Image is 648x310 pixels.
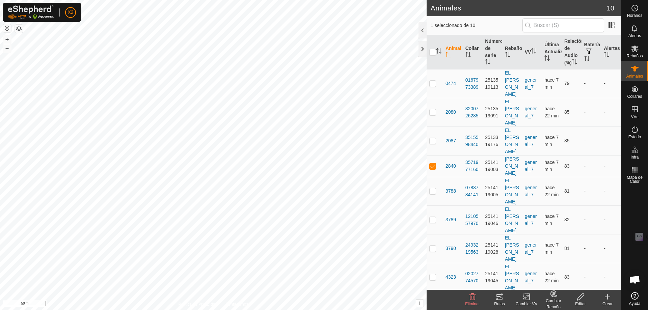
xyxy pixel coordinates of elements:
[544,106,559,118] span: 29 sept 2025, 15:02
[513,301,540,307] div: Cambiar VV
[607,3,614,13] span: 10
[572,60,577,65] p-sorticon: Activar para ordenar
[629,302,641,306] span: Ayuda
[582,263,601,291] td: -
[465,242,480,256] div: 2493219563
[564,109,570,115] span: 85
[625,270,645,290] div: Chat abierto
[485,270,500,284] div: 2514119045
[446,274,456,281] span: 4323
[431,4,607,12] h2: Animales
[485,242,500,256] div: 2514119028
[544,271,559,283] span: 29 sept 2025, 15:02
[564,188,570,194] span: 81
[502,35,522,69] th: Rebaño
[628,34,641,38] span: Alertas
[525,160,537,172] a: general_7
[567,301,594,307] div: Editar
[525,214,537,226] a: general_7
[631,115,638,119] span: VVs
[446,188,456,195] span: 3788
[465,184,480,198] div: 0783784141
[594,301,621,307] div: Crear
[67,9,73,16] span: X2
[465,270,480,284] div: 0202774570
[582,126,601,155] td: -
[562,35,582,69] th: Relación de Audio (%)
[522,35,542,69] th: VV
[431,22,522,29] span: 1 seleccionado de 10
[582,35,601,69] th: Batería
[505,263,519,291] div: EL [PERSON_NAME]
[416,300,424,307] button: i
[542,35,562,69] th: Última Actualización
[601,263,621,291] td: -
[544,77,559,90] span: 29 sept 2025, 15:17
[525,271,537,283] a: general_7
[505,206,519,234] div: EL [PERSON_NAME]
[443,35,463,69] th: Animal
[525,242,537,255] a: general_7
[601,98,621,126] td: -
[628,135,641,139] span: Estado
[582,69,601,98] td: -
[582,177,601,205] td: -
[482,35,502,69] th: Número de serie
[446,245,456,252] span: 3790
[582,155,601,177] td: -
[564,163,570,169] span: 83
[601,35,621,69] th: Alertas
[582,98,601,126] td: -
[446,137,456,144] span: 2087
[485,213,500,227] div: 2514119046
[465,77,480,91] div: 0167973389
[505,177,519,205] div: EL [PERSON_NAME]
[505,69,519,98] div: EL [PERSON_NAME]
[505,53,510,58] p-sorticon: Activar para ordenar
[626,74,643,78] span: Animales
[525,135,537,147] a: general_7
[627,94,642,98] span: Collares
[15,25,23,33] button: Capas del Mapa
[505,127,519,155] div: EL [PERSON_NAME]
[564,274,570,280] span: 83
[601,234,621,263] td: -
[601,205,621,234] td: -
[544,135,559,147] span: 29 sept 2025, 15:17
[465,302,480,306] span: Eliminar
[540,298,567,310] div: Cambiar Rebaño
[179,301,217,307] a: Política de Privacidad
[531,49,536,55] p-sorticon: Activar para ordenar
[601,126,621,155] td: -
[604,53,609,58] p-sorticon: Activar para ordenar
[601,155,621,177] td: -
[621,289,648,308] a: Ayuda
[485,105,500,119] div: 2513519091
[446,109,456,116] span: 2080
[485,134,500,148] div: 2513319176
[564,246,570,251] span: 81
[544,242,559,255] span: 29 sept 2025, 15:17
[419,300,421,306] span: i
[465,53,471,58] p-sorticon: Activar para ordenar
[544,214,559,226] span: 29 sept 2025, 15:17
[446,216,456,223] span: 3789
[564,81,570,86] span: 79
[505,156,519,177] div: [PERSON_NAME]
[485,60,490,65] p-sorticon: Activar para ordenar
[564,138,570,143] span: 85
[8,5,54,19] img: Logo Gallagher
[505,98,519,126] div: EL [PERSON_NAME]
[584,57,590,62] p-sorticon: Activar para ordenar
[436,49,441,55] p-sorticon: Activar para ordenar
[3,44,11,52] button: –
[485,77,500,91] div: 2513519113
[465,213,480,227] div: 1210557970
[465,105,480,119] div: 3200726285
[623,175,646,184] span: Mapa de Calor
[582,205,601,234] td: -
[446,163,456,170] span: 2840
[626,54,643,58] span: Rebaños
[465,134,480,148] div: 3515598440
[630,155,639,159] span: Infra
